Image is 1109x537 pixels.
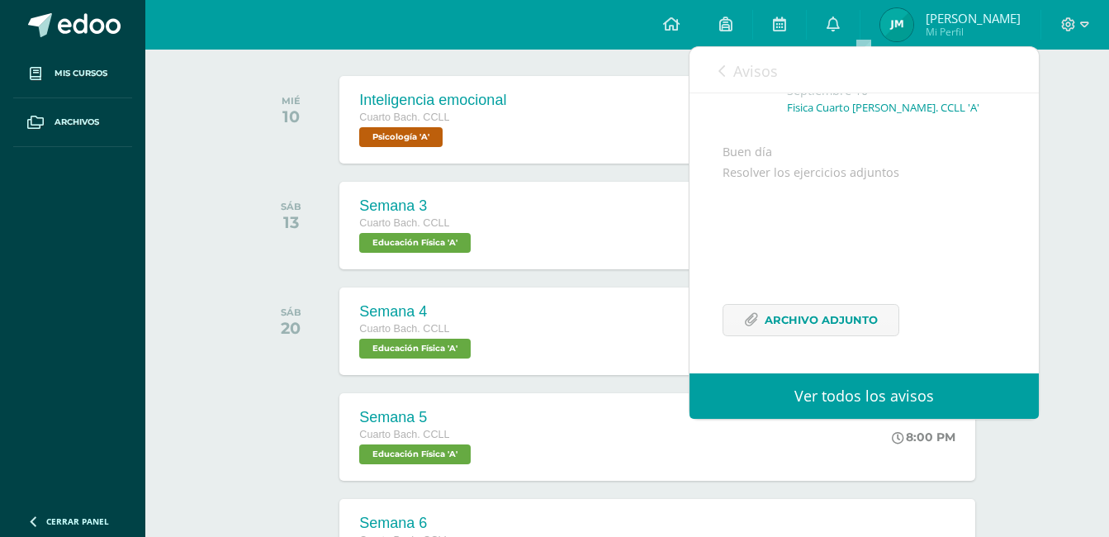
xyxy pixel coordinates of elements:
[55,67,107,80] span: Mis cursos
[765,305,878,335] span: Archivo Adjunto
[359,112,449,123] span: Cuarto Bach. CCLL
[690,373,1039,419] a: Ver todos los avisos
[359,217,449,229] span: Cuarto Bach. CCLL
[46,516,109,527] span: Cerrar panel
[55,116,99,129] span: Archivos
[926,10,1021,26] span: [PERSON_NAME]
[282,95,301,107] div: MIÉ
[787,101,979,115] p: Fisica Cuarto [PERSON_NAME]. CCLL 'A'
[13,98,132,147] a: Archivos
[359,409,475,426] div: Semana 5
[281,307,301,318] div: SÁB
[359,515,475,532] div: Semana 6
[723,304,899,336] a: Archivo Adjunto
[359,127,443,147] span: Psicología 'A'
[359,339,471,359] span: Educación Física 'A'
[359,429,449,440] span: Cuarto Bach. CCLL
[359,303,475,321] div: Semana 4
[359,92,506,109] div: Inteligencia emocional
[281,212,301,232] div: 13
[359,444,471,464] span: Educación Física 'A'
[359,323,449,335] span: Cuarto Bach. CCLL
[359,233,471,253] span: Educación Física 'A'
[723,142,1006,356] div: Buen día Resolver los ejercicios adjuntos
[281,318,301,338] div: 20
[733,61,778,81] span: Avisos
[281,201,301,212] div: SÁB
[926,25,1021,39] span: Mi Perfil
[880,8,913,41] img: 4024de3eecf3b9c344e79aef472ed9c6.png
[13,50,132,98] a: Mis cursos
[282,107,301,126] div: 10
[359,197,475,215] div: Semana 3
[892,430,955,444] div: 8:00 PM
